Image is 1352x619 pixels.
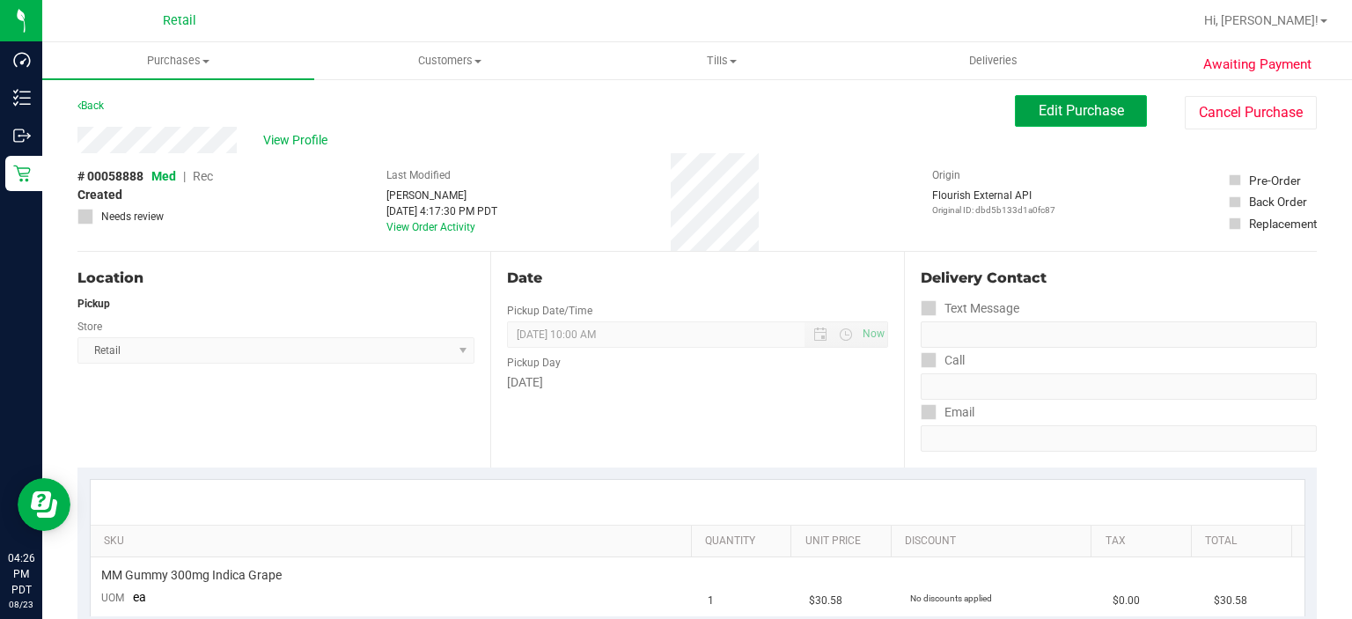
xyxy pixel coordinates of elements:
inline-svg: Dashboard [13,51,31,69]
span: | [183,169,186,183]
span: Retail [163,13,196,28]
div: Replacement [1249,215,1317,232]
a: Quantity [705,534,784,549]
span: $30.58 [1214,593,1247,609]
div: [DATE] 4:17:30 PM PDT [386,203,497,219]
div: Flourish External API [932,188,1055,217]
inline-svg: Outbound [13,127,31,144]
span: Customers [315,53,585,69]
a: Customers [314,42,586,79]
label: Email [921,400,974,425]
a: Tax [1106,534,1185,549]
span: ea [133,590,146,604]
label: Store [77,319,102,335]
div: [PERSON_NAME] [386,188,497,203]
span: Edit Purchase [1039,102,1124,119]
button: Cancel Purchase [1185,96,1317,129]
span: MM Gummy 300mg Indica Grape [101,567,282,584]
div: Delivery Contact [921,268,1317,289]
a: View Order Activity [386,221,475,233]
span: UOM [101,592,124,604]
a: Deliveries [857,42,1129,79]
inline-svg: Retail [13,165,31,182]
a: SKU [104,534,684,549]
span: Awaiting Payment [1203,55,1312,75]
span: Deliveries [945,53,1041,69]
input: Format: (999) 999-9999 [921,373,1317,400]
span: Med [151,169,176,183]
inline-svg: Inventory [13,89,31,107]
strong: Pickup [77,298,110,310]
div: [DATE] [507,373,887,392]
label: Text Message [921,296,1019,321]
div: Location [77,268,474,289]
span: # 00058888 [77,167,143,186]
a: Back [77,99,104,112]
div: Date [507,268,887,289]
label: Pickup Day [507,355,561,371]
span: Needs review [101,209,164,225]
span: Hi, [PERSON_NAME]! [1204,13,1319,27]
iframe: Resource center [18,478,70,531]
button: Edit Purchase [1015,95,1147,127]
span: Rec [193,169,213,183]
a: Total [1205,534,1284,549]
span: 1 [708,593,714,609]
p: Original ID: dbd5b133d1a0fc87 [932,203,1055,217]
label: Last Modified [386,167,451,183]
div: Pre-Order [1249,172,1301,189]
span: Created [77,186,122,204]
p: 04:26 PM PDT [8,550,34,598]
span: View Profile [263,131,334,150]
span: Purchases [42,53,314,69]
label: Pickup Date/Time [507,303,592,319]
input: Format: (999) 999-9999 [921,321,1317,348]
a: Purchases [42,42,314,79]
label: Call [921,348,965,373]
a: Discount [905,534,1084,549]
span: $30.58 [809,593,842,609]
label: Origin [932,167,960,183]
span: No discounts applied [910,593,992,603]
span: Tills [586,53,856,69]
span: $0.00 [1113,593,1140,609]
a: Tills [585,42,857,79]
p: 08/23 [8,598,34,611]
div: Back Order [1249,193,1307,210]
a: Unit Price [805,534,885,549]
